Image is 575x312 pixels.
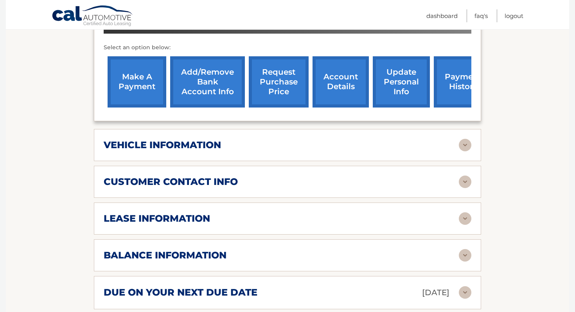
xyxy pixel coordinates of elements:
h2: due on your next due date [104,287,257,298]
a: FAQ's [474,9,488,22]
a: payment history [434,56,492,108]
a: account details [313,56,369,108]
img: accordion-rest.svg [459,212,471,225]
h2: lease information [104,213,210,224]
h2: balance information [104,249,226,261]
img: accordion-rest.svg [459,249,471,262]
h2: vehicle information [104,139,221,151]
a: Logout [505,9,523,22]
p: Select an option below: [104,43,471,52]
img: accordion-rest.svg [459,139,471,151]
a: update personal info [373,56,430,108]
p: [DATE] [422,286,449,299]
a: Add/Remove bank account info [170,56,245,108]
h2: customer contact info [104,176,238,188]
img: accordion-rest.svg [459,286,471,299]
a: Dashboard [426,9,458,22]
a: request purchase price [249,56,309,108]
a: make a payment [108,56,166,108]
img: accordion-rest.svg [459,176,471,188]
a: Cal Automotive [52,5,134,28]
